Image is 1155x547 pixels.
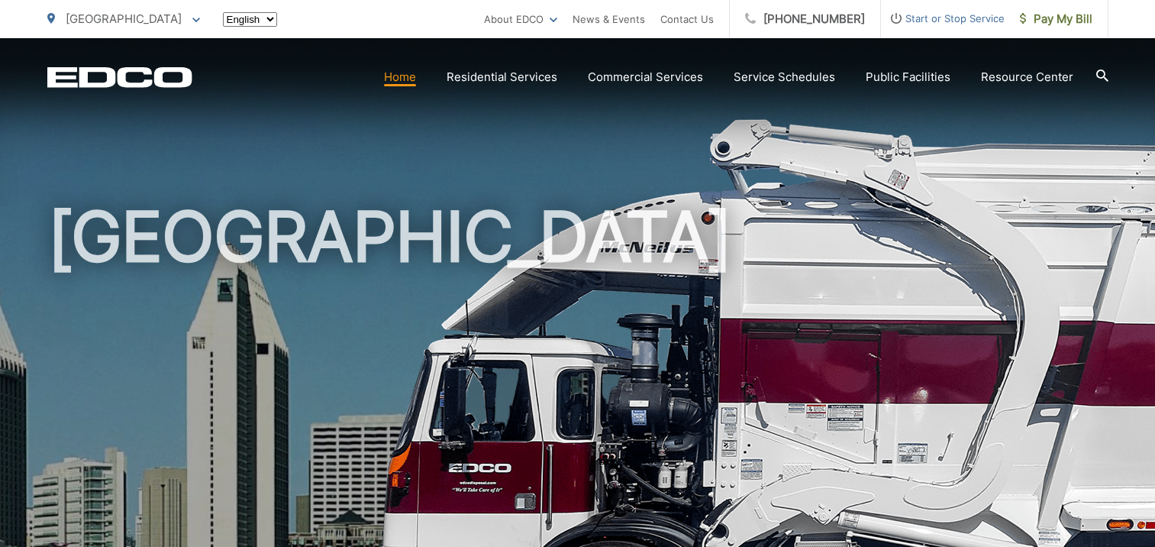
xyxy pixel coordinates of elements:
a: Commercial Services [588,68,703,86]
a: EDCD logo. Return to the homepage. [47,66,192,88]
select: Select a language [223,12,277,27]
a: News & Events [573,10,645,28]
a: Home [384,68,416,86]
a: Residential Services [447,68,557,86]
span: Pay My Bill [1020,10,1092,28]
a: Contact Us [660,10,714,28]
a: Resource Center [981,68,1073,86]
a: Public Facilities [866,68,950,86]
a: About EDCO [484,10,557,28]
a: Service Schedules [734,68,835,86]
span: [GEOGRAPHIC_DATA] [66,11,182,26]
